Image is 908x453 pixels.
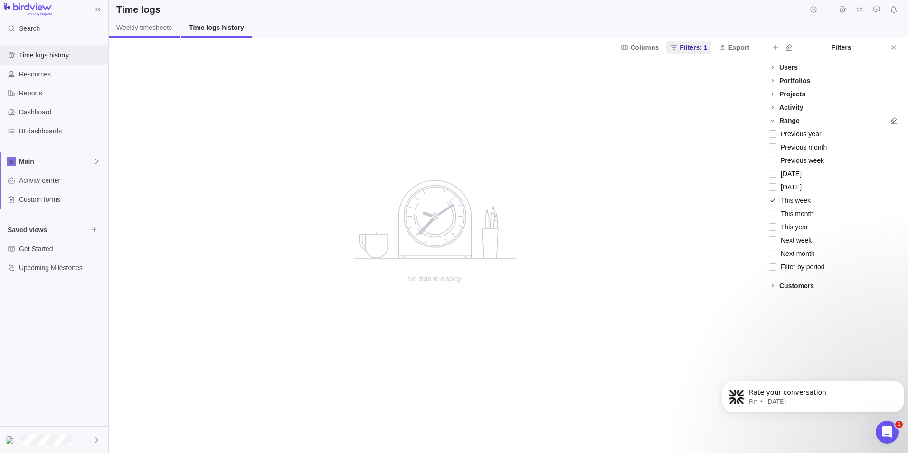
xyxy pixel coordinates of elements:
[776,260,825,274] span: Filter by period
[19,88,104,98] span: Reports
[19,244,104,254] span: Get Started
[779,89,805,99] div: Projects
[680,43,707,52] span: Filters: 1
[776,194,811,207] span: This week
[340,57,530,453] div: no data to show
[718,361,908,427] iframe: Intercom notifications message
[181,19,252,38] a: Time logs history
[807,3,820,16] span: Start timer
[715,41,753,54] span: Export
[779,103,804,112] div: Activity
[776,220,808,234] span: This year
[19,107,104,117] span: Dashboard
[887,114,900,127] span: Clear all filters
[6,434,17,446] div: Shobnom Sultana
[779,63,798,72] div: Users
[776,207,813,220] span: This month
[776,154,824,167] span: Previous week
[189,23,244,32] span: Time logs history
[795,43,887,52] div: Filters
[887,41,900,54] span: Close
[19,126,104,136] span: BI dashboards
[8,225,87,235] span: Saved views
[116,23,172,32] span: Weekly timesheets
[19,176,104,185] span: Activity center
[617,41,662,54] span: Columns
[779,281,814,291] div: Customers
[630,43,659,52] span: Columns
[853,3,866,16] span: My assignments
[776,127,822,141] span: Previous year
[340,274,530,283] span: No data to display
[876,421,899,444] iframe: Intercom live chat
[870,3,883,16] span: Approval requests
[776,234,812,247] span: Next week
[887,3,900,16] span: Notifications
[887,7,900,15] a: Notifications
[6,436,17,444] img: Show
[836,7,849,15] a: Time logs
[779,76,810,85] div: Portfolios
[666,41,711,54] span: Filters: 1
[19,263,104,273] span: Upcoming Milestones
[776,141,827,154] span: Previous month
[109,19,180,38] a: Weekly timesheets
[776,247,815,260] span: Next month
[4,3,52,16] img: logo
[769,41,782,54] span: Add filters
[853,7,866,15] a: My assignments
[776,167,802,180] span: [DATE]
[895,421,903,428] span: 1
[782,41,795,54] span: Clear all filters
[19,195,104,204] span: Custom forms
[779,116,800,125] div: Range
[19,69,104,79] span: Resources
[836,3,849,16] span: Time logs
[19,50,104,60] span: Time logs history
[19,24,40,33] span: Search
[870,7,883,15] a: Approval requests
[87,223,101,236] span: Browse views
[116,3,161,16] h2: Time logs
[776,180,802,194] span: [DATE]
[728,43,749,52] span: Export
[19,157,93,166] span: Main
